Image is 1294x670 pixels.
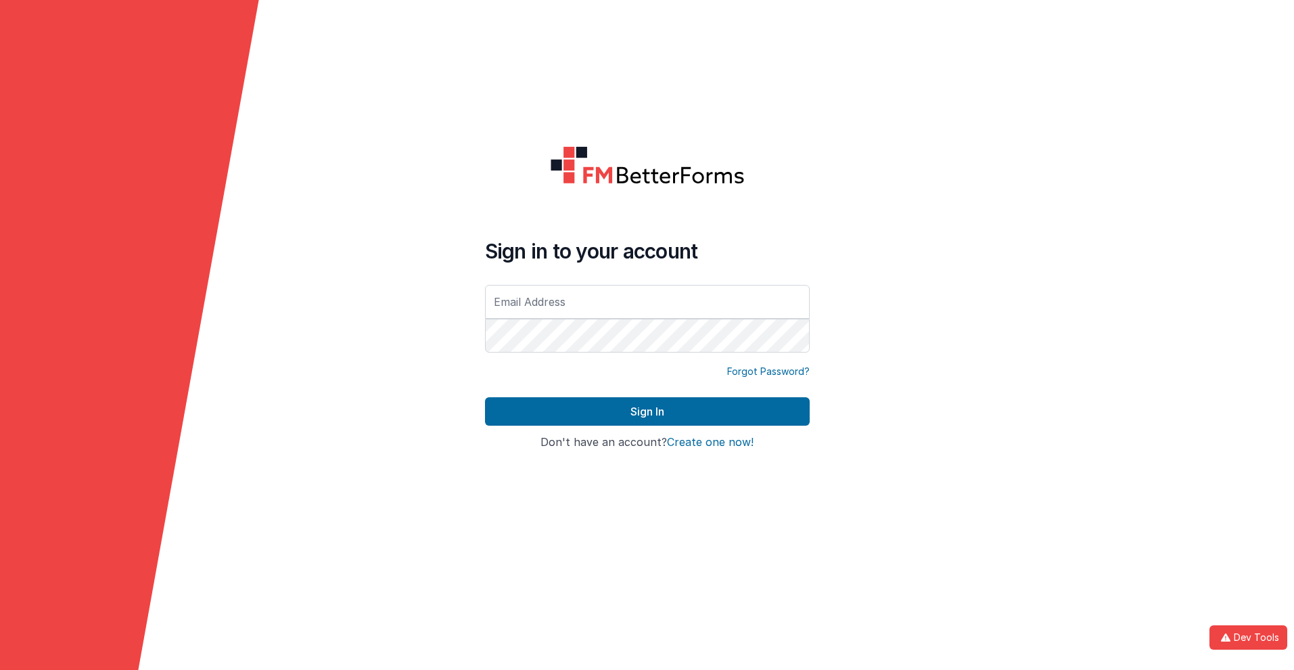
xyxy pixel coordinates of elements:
[727,365,810,378] a: Forgot Password?
[1209,625,1287,650] button: Dev Tools
[485,437,810,449] h4: Don't have an account?
[667,437,754,449] button: Create one now!
[485,285,810,319] input: Email Address
[485,239,810,263] h4: Sign in to your account
[485,397,810,426] button: Sign In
